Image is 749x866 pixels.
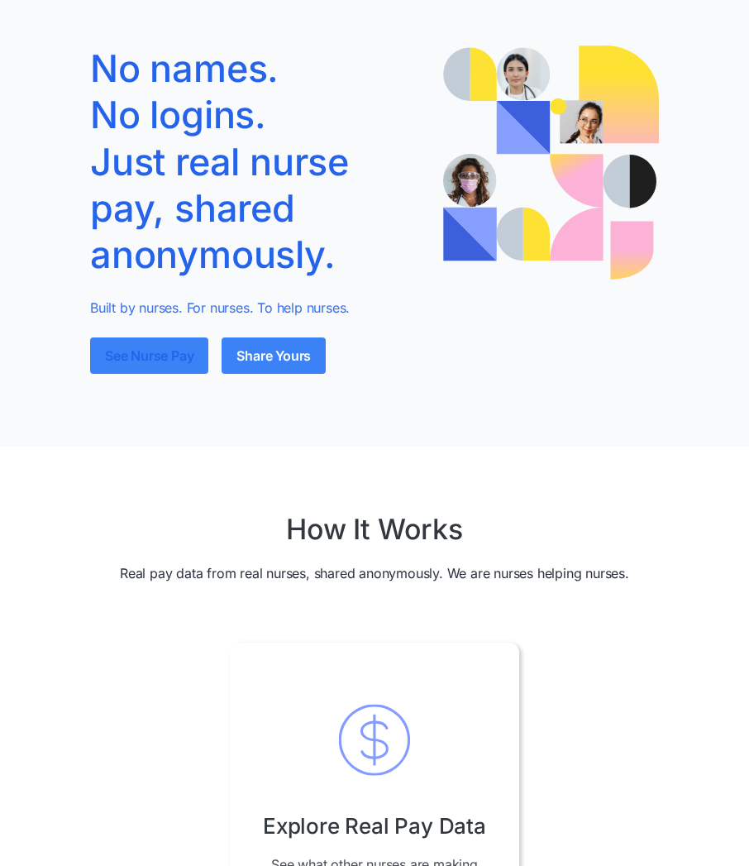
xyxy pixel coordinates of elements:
a: Share Yours [222,337,326,374]
h3: Explore Real Pay Data [256,811,493,841]
a: See Nurse Pay [90,337,208,374]
img: Illustration of a nurse with speech bubbles showing real pay quotes [443,45,659,280]
h2: How It Works [286,513,463,547]
p: Built by nurses. For nurses. To help nurses. [90,298,418,318]
p: Real pay data from real nurses, shared anonymously. We are nurses helping nurses. [120,563,629,583]
h1: No names. No logins. Just real nurse pay, shared anonymously. [90,45,418,278]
